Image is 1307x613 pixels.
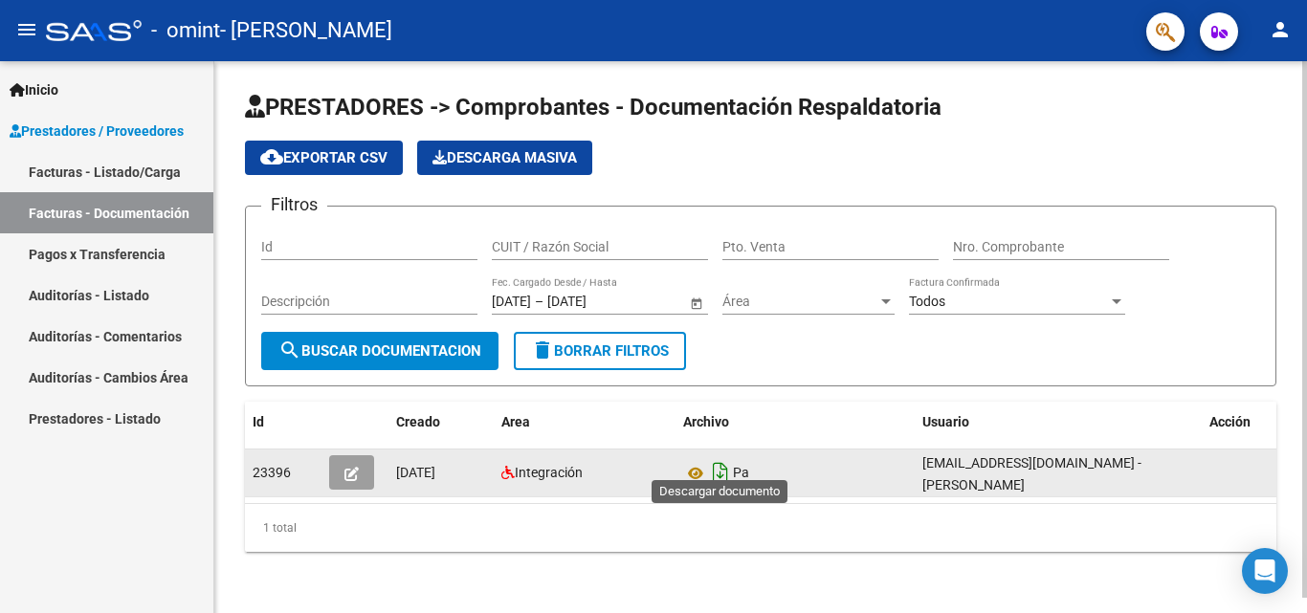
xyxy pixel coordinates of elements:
mat-icon: person [1269,18,1292,41]
span: Área [722,294,877,310]
mat-icon: cloud_download [260,145,283,168]
span: Usuario [922,414,969,429]
datatable-header-cell: Usuario [915,402,1202,443]
button: Borrar Filtros [514,332,686,370]
span: Id [253,414,264,429]
h3: Filtros [261,191,327,218]
span: Prestadores / Proveedores [10,120,184,142]
span: - [PERSON_NAME] [220,10,392,52]
span: Pa [733,466,749,481]
input: Fecha inicio [492,294,531,310]
datatable-header-cell: Area [494,402,676,443]
span: Acción [1209,414,1251,429]
datatable-header-cell: Acción [1202,402,1297,443]
button: Exportar CSV [245,141,403,175]
span: [DATE] [396,465,435,480]
span: Descarga Masiva [432,149,577,166]
span: Archivo [683,414,729,429]
span: Exportar CSV [260,149,388,166]
datatable-header-cell: Id [245,402,321,443]
div: Open Intercom Messenger [1242,548,1288,594]
mat-icon: delete [531,339,554,361]
datatable-header-cell: Creado [388,402,494,443]
span: Todos [909,294,945,309]
i: Descargar documento [708,457,733,488]
span: [EMAIL_ADDRESS][DOMAIN_NAME] - [PERSON_NAME] [922,455,1141,493]
button: Open calendar [686,293,706,313]
mat-icon: search [278,339,301,361]
span: Borrar Filtros [531,342,669,360]
span: – [535,294,543,310]
span: Buscar Documentacion [278,342,481,360]
app-download-masive: Descarga masiva de comprobantes (adjuntos) [417,141,592,175]
input: Fecha fin [547,294,641,310]
button: Descarga Masiva [417,141,592,175]
span: 23396 [253,465,291,480]
div: 1 total [245,504,1276,552]
button: Buscar Documentacion [261,332,498,370]
datatable-header-cell: Archivo [676,402,915,443]
span: PRESTADORES -> Comprobantes - Documentación Respaldatoria [245,94,941,120]
span: - omint [151,10,220,52]
span: Area [501,414,530,429]
span: Integración [515,465,583,480]
mat-icon: menu [15,18,38,41]
span: Creado [396,414,440,429]
span: Inicio [10,79,58,100]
